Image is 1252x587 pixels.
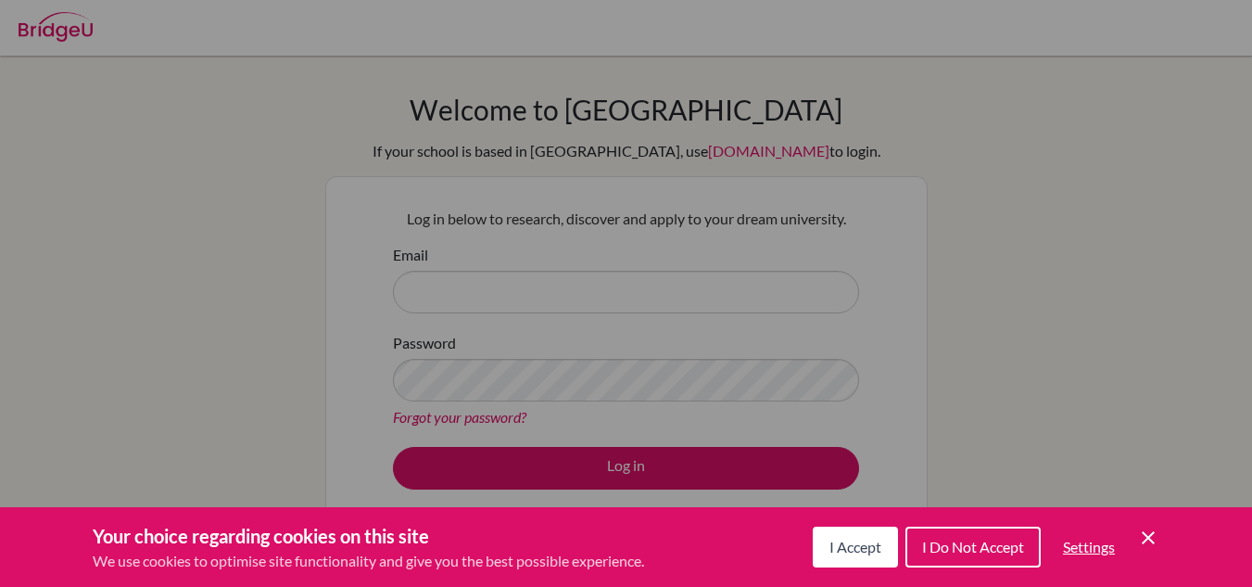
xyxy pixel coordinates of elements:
button: Save and close [1137,527,1159,549]
p: We use cookies to optimise site functionality and give you the best possible experience. [93,550,644,572]
span: I Accept [829,538,881,555]
button: I Do Not Accept [905,527,1041,568]
span: I Do Not Accept [922,538,1024,555]
span: Settings [1063,538,1115,555]
h3: Your choice regarding cookies on this site [93,522,644,550]
button: I Accept [813,527,898,568]
button: Settings [1048,529,1130,566]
